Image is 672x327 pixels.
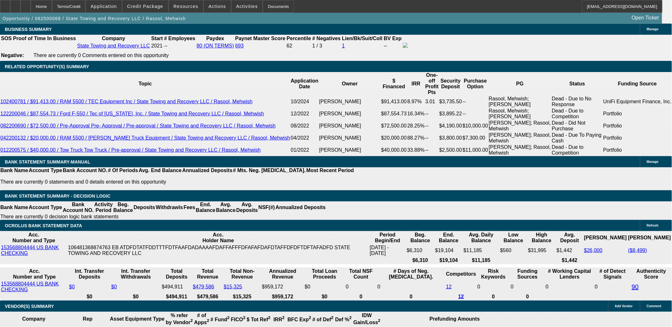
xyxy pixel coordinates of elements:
th: Int. Transfer Withdrawals [111,268,161,280]
th: Avg. Balance [216,201,236,214]
td: [PERSON_NAME]; Rasool, Mehwish [489,120,552,132]
td: Dead - Did Not Purchase [551,120,603,132]
button: Resources [169,0,203,12]
th: Fees [183,201,196,214]
td: Portfolio [603,108,672,120]
button: Actions [204,0,231,12]
sup: 2 [207,318,209,323]
span: Application [91,4,117,9]
td: 12/2022 [291,108,319,120]
th: Bank Account NO. [63,201,94,214]
th: Owner [319,72,381,96]
td: $3,895.22 [439,108,462,120]
th: Purchase Option [462,72,489,96]
td: $11,185 [463,244,499,257]
sup: 2 [243,316,245,320]
th: 0 [510,294,545,300]
td: [PERSON_NAME]; Rasool, Mehwish [489,144,552,156]
b: IDW Gain/Loss [353,313,380,325]
b: FICO [231,317,246,322]
td: $40,000.00 [381,144,407,156]
td: Dead - Due to Competition [551,144,603,156]
span: Actions [209,4,226,9]
td: Dead - Due to Competition [551,108,603,120]
b: BFC Exp [288,317,311,322]
th: # Working Capital Lenders [545,268,594,280]
sup: 2 [227,316,230,320]
th: Security Deposit [439,72,462,96]
th: [PERSON_NAME] [584,232,627,244]
td: [PERSON_NAME] [319,108,381,120]
th: $494,911 [161,294,192,300]
td: -- [425,120,439,132]
td: 04/2022 [291,132,319,144]
td: $7,300.00 [462,132,489,144]
td: [PERSON_NAME] [319,132,381,144]
b: # Fund [210,317,230,322]
th: # Days of Neg. [MEDICAL_DATA]. [377,268,445,280]
th: Beg. Balance [113,201,133,214]
span: Manage [647,160,659,163]
th: $0 [304,294,345,300]
td: -- [462,96,489,108]
td: $31,995 [528,244,556,257]
button: Activities [232,0,263,12]
th: Authenticity Score [631,268,671,280]
td: $560 [500,244,527,257]
a: $0 [69,284,75,289]
td: $4,190.00 [439,120,462,132]
th: High Balance [528,232,556,244]
th: PG [489,72,552,96]
b: Paydex [206,36,224,41]
td: $1,442 [556,244,583,257]
td: [PERSON_NAME] [319,96,381,108]
td: $6,310 [406,244,434,257]
td: 0 [377,281,445,293]
td: [PERSON_NAME]; Rasool, Mehwish [489,132,552,144]
div: 1 / 3 [312,43,341,49]
span: OCROLUS BANK STATEMENT DATA [5,223,82,228]
span: Manage [647,27,659,31]
a: Open Ticket [629,12,661,23]
a: 80 (ON TERMS) [196,43,234,48]
span: Comment [647,304,661,308]
a: $0 [111,284,117,289]
b: Prefunding Amounts [430,316,480,322]
td: $87,554.73 [381,108,407,120]
td: 8.97% [407,96,425,108]
th: Total Non-Revenue [224,268,261,280]
th: Risk Keywords [477,268,510,280]
th: NSF(#) [258,201,275,214]
a: 1 [342,43,345,48]
th: Withdrawls [155,201,183,214]
span: Activities [236,4,258,9]
th: # Of Periods [108,167,138,174]
td: UniFi Equipment Finance, Inc. [603,96,672,108]
th: Beg. Balance [406,232,434,244]
a: 122200046 / $87,554.73 / Ford F-550 / Tec of [US_STATE], Inc. / State Towing and Recovery LLC / R... [0,111,264,116]
a: 153568804444 US BANK CHECKING [1,281,59,292]
b: Negative: [1,53,24,58]
span: RELATED OPPORTUNITY(S) SUMMARY [5,64,89,69]
a: State Towing and Recovery LLC [77,43,150,48]
th: $11,185 [463,257,499,264]
th: Deposits [133,201,156,214]
b: $ Tot Ref [247,317,271,322]
th: Status [551,72,603,96]
th: $0 [69,294,110,300]
img: facebook-icon.png [403,43,408,48]
a: $15,325 [224,284,242,289]
th: Annualized Deposits [275,201,326,214]
th: Acc. Number and Type [1,268,68,280]
th: End. Balance [435,232,463,244]
th: Acc. Number and Type [1,232,67,244]
td: [DATE] - [DATE] [369,244,406,257]
a: 693 [235,43,244,48]
td: Rasool, Mehwish; [PERSON_NAME] [489,108,552,120]
th: Total Deposits [161,268,192,280]
span: 0 [546,284,549,289]
th: # of Detect Signals [595,268,631,280]
td: -- [383,42,402,49]
td: [PERSON_NAME] [319,144,381,156]
td: 0 [595,281,631,293]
